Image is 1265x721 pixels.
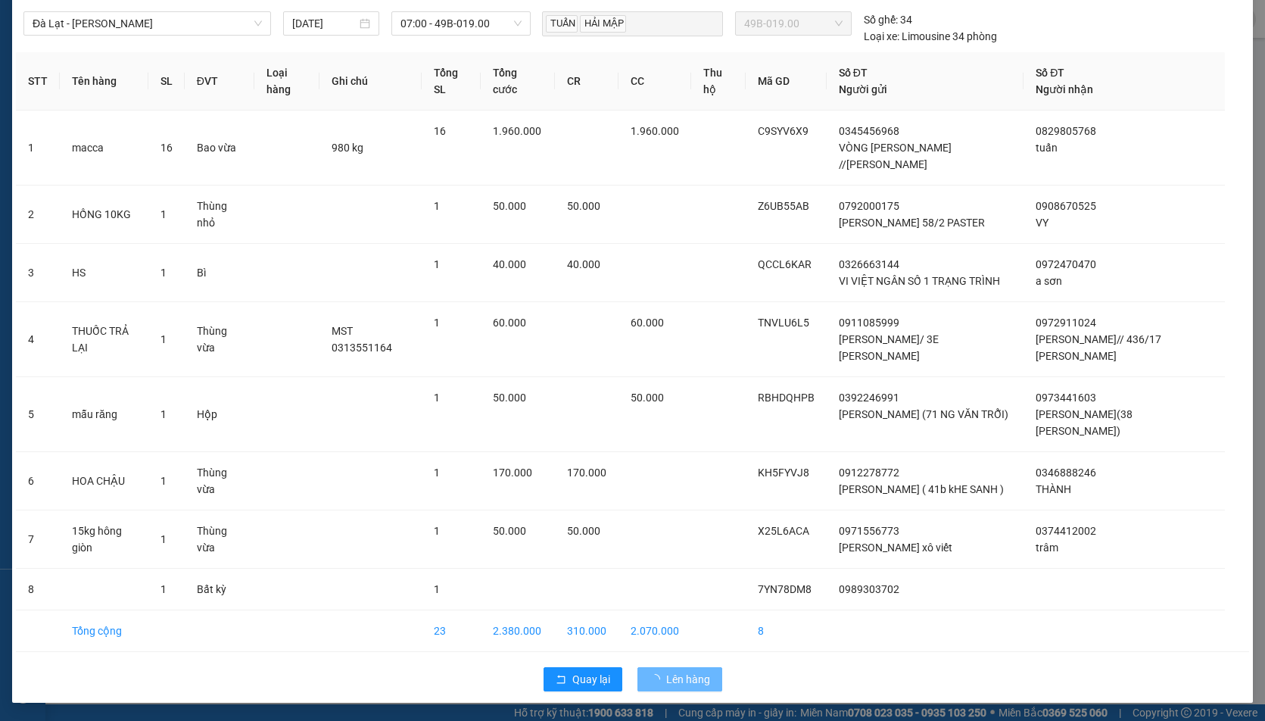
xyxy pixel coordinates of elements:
th: Ghi chú [319,52,422,111]
span: 7YN78DM8 [758,583,812,595]
span: 1 [434,525,440,537]
td: Bao vừa [185,111,254,186]
span: 170.000 [567,467,606,479]
span: Người nhận [1036,83,1093,95]
span: Số ĐT [1036,67,1064,79]
td: 4 [16,302,60,377]
td: 5 [16,377,60,452]
td: Thùng vừa [185,510,254,569]
span: 980 kg [332,142,363,154]
span: 0911085999 [839,317,899,329]
span: 1 [434,317,440,329]
span: Đà Lạt - Gia Lai [33,12,262,35]
td: 2 [16,186,60,244]
th: Tổng cước [481,52,555,111]
td: 6 [16,452,60,510]
td: HS [60,244,148,302]
td: Bất kỳ [185,569,254,610]
span: QCCL6KAR [758,258,812,270]
td: THUỐC TRẢ LẠI [60,302,148,377]
span: 49B-019.00 [744,12,843,35]
span: 40.000 [493,258,526,270]
td: Tổng cộng [60,610,148,652]
span: Z6UB55AB [758,200,809,212]
td: Hộp [185,377,254,452]
span: X25L6ACA [758,525,809,537]
span: 50.000 [493,200,526,212]
th: Mã GD [746,52,827,111]
span: 1 [434,467,440,479]
span: [PERSON_NAME] xô viết [839,542,952,554]
span: 0346888246 [1036,467,1096,479]
td: 8 [16,569,60,610]
span: tuấn [1036,142,1058,154]
span: Quay lại [572,671,610,688]
span: 07:00 - 49B-019.00 [400,12,522,35]
button: rollbackQuay lại [544,667,622,691]
span: 0973441603 [1036,392,1096,404]
span: KH5FYVJ8 [758,467,809,479]
span: 1 [434,392,440,404]
span: 1 [160,408,167,420]
span: C9SYV6X9 [758,125,809,137]
span: loading [650,674,666,685]
span: 40.000 [567,258,600,270]
span: 50.000 [567,200,600,212]
td: 7 [16,510,60,569]
button: Lên hàng [637,667,722,691]
span: RBHDQHPB [758,392,815,404]
td: HỒNG 10KG [60,186,148,244]
span: [PERSON_NAME] (71 NG VĂN TRỖI) [839,408,1008,420]
th: Thu hộ [691,52,746,111]
span: Số ghế: [864,11,898,28]
input: 13/09/2025 [292,15,357,32]
span: 1 [160,475,167,487]
span: 16 [434,125,446,137]
span: [PERSON_NAME]// 436/17 [PERSON_NAME] [1036,333,1161,362]
span: [PERSON_NAME] ( 41b kHE SANH ) [839,483,1004,495]
span: a sơn [1036,275,1062,287]
span: 1 [160,583,167,595]
td: 15kg hông giòn [60,510,148,569]
td: 8 [746,610,827,652]
th: SL [148,52,185,111]
span: 16 [160,142,173,154]
span: TUẤN [546,15,578,33]
span: Lên hàng [666,671,710,688]
span: Loại xe: [864,28,899,45]
span: 0345456968 [839,125,899,137]
td: Thùng vừa [185,302,254,377]
span: Người gửi [839,83,887,95]
span: 1 [160,333,167,345]
span: 1 [160,267,167,279]
th: Loại hàng [254,52,320,111]
td: mẫu răng [60,377,148,452]
th: Tên hàng [60,52,148,111]
span: 1.960.000 [493,125,541,137]
span: 0971556773 [839,525,899,537]
td: Bì [185,244,254,302]
th: Tổng SL [422,52,481,111]
th: STT [16,52,60,111]
span: 0392246991 [839,392,899,404]
td: Thùng vừa [185,452,254,510]
span: 0908670525 [1036,200,1096,212]
span: 0912278772 [839,467,899,479]
span: [PERSON_NAME] 58/2 PASTER [839,217,985,229]
span: VY [1036,217,1048,229]
span: 1 [434,258,440,270]
span: 0972470470 [1036,258,1096,270]
span: trâm [1036,542,1058,554]
span: 0972911024 [1036,317,1096,329]
span: 50.000 [493,525,526,537]
span: THÀNH [1036,483,1071,495]
td: 2.380.000 [481,610,555,652]
span: TNVLU6L5 [758,317,809,329]
span: VÒNG [PERSON_NAME] //[PERSON_NAME] [839,142,952,170]
span: 0792000175 [839,200,899,212]
div: 34 [864,11,912,28]
td: 23 [422,610,481,652]
span: 1 [160,533,167,545]
td: 3 [16,244,60,302]
span: rollback [556,674,566,686]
